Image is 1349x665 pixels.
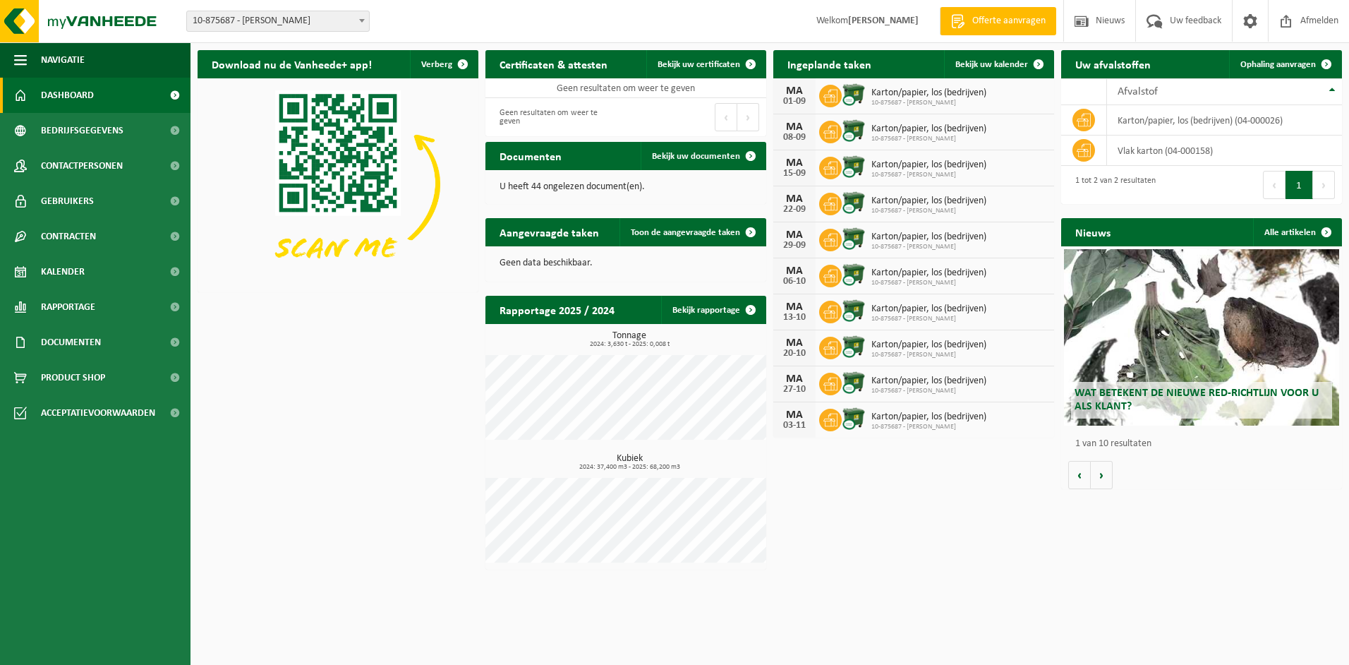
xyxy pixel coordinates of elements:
[661,296,765,324] a: Bekijk rapportage
[780,385,809,395] div: 27-10
[485,50,622,78] h2: Certificaten & attesten
[842,83,866,107] img: WB-1100-CU
[842,371,866,395] img: WB-1100-CU
[492,454,766,471] h3: Kubiek
[41,184,94,219] span: Gebruikers
[780,229,809,241] div: MA
[500,258,752,268] p: Geen data beschikbaar.
[871,340,986,351] span: Karton/papier, los (bedrijven)
[871,387,986,395] span: 10-875687 - [PERSON_NAME]
[619,218,765,246] a: Toon de aangevraagde taken
[492,102,619,133] div: Geen resultaten om weer te geven
[780,265,809,277] div: MA
[871,423,986,431] span: 10-875687 - [PERSON_NAME]
[41,78,94,113] span: Dashboard
[492,341,766,348] span: 2024: 3,630 t - 2025: 0,008 t
[871,279,986,287] span: 10-875687 - [PERSON_NAME]
[780,193,809,205] div: MA
[780,409,809,421] div: MA
[41,219,96,254] span: Contracten
[41,42,85,78] span: Navigatie
[780,337,809,349] div: MA
[485,296,629,323] h2: Rapportage 2025 / 2024
[780,169,809,179] div: 15-09
[1107,136,1342,166] td: vlak karton (04-000158)
[871,196,986,207] span: Karton/papier, los (bedrijven)
[842,299,866,323] img: WB-1100-CU
[871,171,986,179] span: 10-875687 - [PERSON_NAME]
[198,78,478,289] img: Download de VHEPlus App
[41,360,105,395] span: Product Shop
[871,351,986,359] span: 10-875687 - [PERSON_NAME]
[871,207,986,215] span: 10-875687 - [PERSON_NAME]
[715,103,737,131] button: Previous
[842,119,866,143] img: WB-1100-CU
[41,113,123,148] span: Bedrijfsgegevens
[1313,171,1335,199] button: Next
[780,349,809,359] div: 20-10
[1253,218,1341,246] a: Alle artikelen
[1229,50,1341,78] a: Ophaling aanvragen
[871,268,986,279] span: Karton/papier, los (bedrijven)
[780,373,809,385] div: MA
[780,157,809,169] div: MA
[780,85,809,97] div: MA
[492,331,766,348] h3: Tonnage
[1064,249,1339,426] a: Wat betekent de nieuwe RED-richtlijn voor u als klant?
[198,50,386,78] h2: Download nu de Vanheede+ app!
[780,121,809,133] div: MA
[871,99,986,107] span: 10-875687 - [PERSON_NAME]
[1240,60,1316,69] span: Ophaling aanvragen
[737,103,759,131] button: Next
[492,464,766,471] span: 2024: 37,400 m3 - 2025: 68,200 m3
[421,60,452,69] span: Verberg
[780,133,809,143] div: 08-09
[41,289,95,325] span: Rapportage
[1118,86,1158,97] span: Afvalstof
[780,241,809,251] div: 29-09
[41,395,155,431] span: Acceptatievoorwaarden
[485,142,576,169] h2: Documenten
[871,124,986,135] span: Karton/papier, los (bedrijven)
[842,191,866,215] img: WB-1100-CU
[187,11,369,31] span: 10-875687 - PEDRO SOETE - BOEZINGE
[871,412,986,423] span: Karton/papier, los (bedrijven)
[485,218,613,246] h2: Aangevraagde taken
[1061,50,1165,78] h2: Uw afvalstoffen
[41,325,101,360] span: Documenten
[842,155,866,179] img: WB-1100-CU
[658,60,740,69] span: Bekijk uw certificaten
[1068,461,1091,489] button: Vorige
[641,142,765,170] a: Bekijk uw documenten
[780,301,809,313] div: MA
[186,11,370,32] span: 10-875687 - PEDRO SOETE - BOEZINGE
[780,421,809,431] div: 03-11
[848,16,919,26] strong: [PERSON_NAME]
[944,50,1053,78] a: Bekijk uw kalender
[1286,171,1313,199] button: 1
[780,205,809,215] div: 22-09
[631,228,740,237] span: Toon de aangevraagde taken
[871,232,986,243] span: Karton/papier, los (bedrijven)
[780,313,809,323] div: 13-10
[646,50,765,78] a: Bekijk uw certificaten
[500,182,752,192] p: U heeft 44 ongelezen document(en).
[842,335,866,359] img: WB-1100-CU
[1075,388,1319,412] span: Wat betekent de nieuwe RED-richtlijn voor u als klant?
[780,277,809,287] div: 06-10
[842,263,866,287] img: WB-1100-CU
[871,304,986,315] span: Karton/papier, los (bedrijven)
[1263,171,1286,199] button: Previous
[485,78,766,98] td: Geen resultaten om weer te geven
[969,14,1049,28] span: Offerte aanvragen
[773,50,885,78] h2: Ingeplande taken
[871,88,986,99] span: Karton/papier, los (bedrijven)
[652,152,740,161] span: Bekijk uw documenten
[871,135,986,143] span: 10-875687 - [PERSON_NAME]
[842,227,866,251] img: WB-1100-CU
[410,50,477,78] button: Verberg
[871,160,986,171] span: Karton/papier, los (bedrijven)
[1068,169,1156,200] div: 1 tot 2 van 2 resultaten
[780,97,809,107] div: 01-09
[41,148,123,184] span: Contactpersonen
